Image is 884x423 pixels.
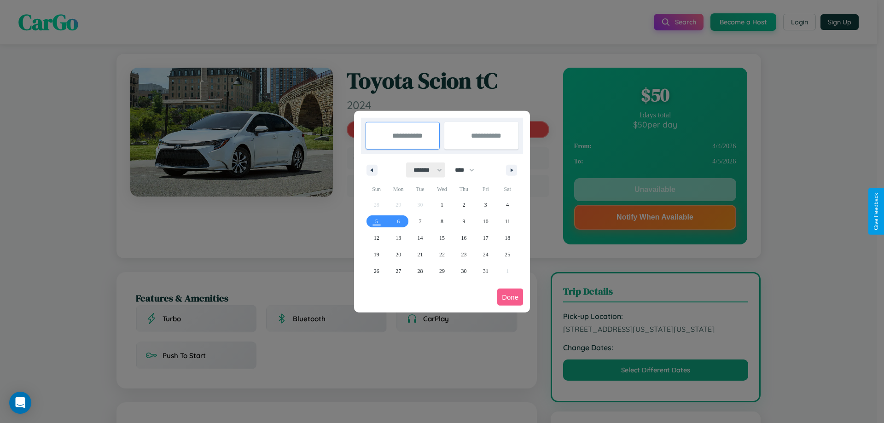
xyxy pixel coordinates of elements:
span: 3 [484,197,487,213]
span: 22 [439,246,445,263]
button: 17 [475,230,496,246]
span: 6 [397,213,400,230]
span: 8 [441,213,443,230]
button: 25 [497,246,518,263]
button: 23 [453,246,475,263]
span: 31 [483,263,489,279]
span: 13 [395,230,401,246]
button: 7 [409,213,431,230]
span: Sun [366,182,387,197]
span: 15 [439,230,445,246]
span: 14 [418,230,423,246]
span: 1 [441,197,443,213]
span: 21 [418,246,423,263]
span: 11 [505,213,510,230]
span: 30 [461,263,466,279]
div: Give Feedback [873,193,879,230]
span: 18 [505,230,510,246]
span: 25 [505,246,510,263]
span: Thu [453,182,475,197]
button: 2 [453,197,475,213]
span: 26 [374,263,379,279]
span: Sat [497,182,518,197]
span: 9 [462,213,465,230]
button: 4 [497,197,518,213]
button: 27 [387,263,409,279]
span: 28 [418,263,423,279]
button: 14 [409,230,431,246]
span: Tue [409,182,431,197]
span: 10 [483,213,489,230]
button: 6 [387,213,409,230]
button: 30 [453,263,475,279]
span: 20 [395,246,401,263]
span: 23 [461,246,466,263]
button: 19 [366,246,387,263]
span: 19 [374,246,379,263]
div: Open Intercom Messenger [9,392,31,414]
button: 18 [497,230,518,246]
button: 20 [387,246,409,263]
span: 2 [462,197,465,213]
span: Fri [475,182,496,197]
span: 7 [419,213,422,230]
button: 12 [366,230,387,246]
button: 9 [453,213,475,230]
span: 29 [439,263,445,279]
button: 31 [475,263,496,279]
button: 5 [366,213,387,230]
button: 22 [431,246,453,263]
span: 5 [375,213,378,230]
button: 29 [431,263,453,279]
span: 27 [395,263,401,279]
button: 26 [366,263,387,279]
button: 10 [475,213,496,230]
span: Wed [431,182,453,197]
button: Done [497,289,523,306]
span: 24 [483,246,489,263]
span: 4 [506,197,509,213]
button: 13 [387,230,409,246]
span: 12 [374,230,379,246]
button: 28 [409,263,431,279]
button: 3 [475,197,496,213]
span: 16 [461,230,466,246]
button: 8 [431,213,453,230]
button: 16 [453,230,475,246]
span: Mon [387,182,409,197]
button: 1 [431,197,453,213]
span: 17 [483,230,489,246]
button: 21 [409,246,431,263]
button: 24 [475,246,496,263]
button: 11 [497,213,518,230]
button: 15 [431,230,453,246]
